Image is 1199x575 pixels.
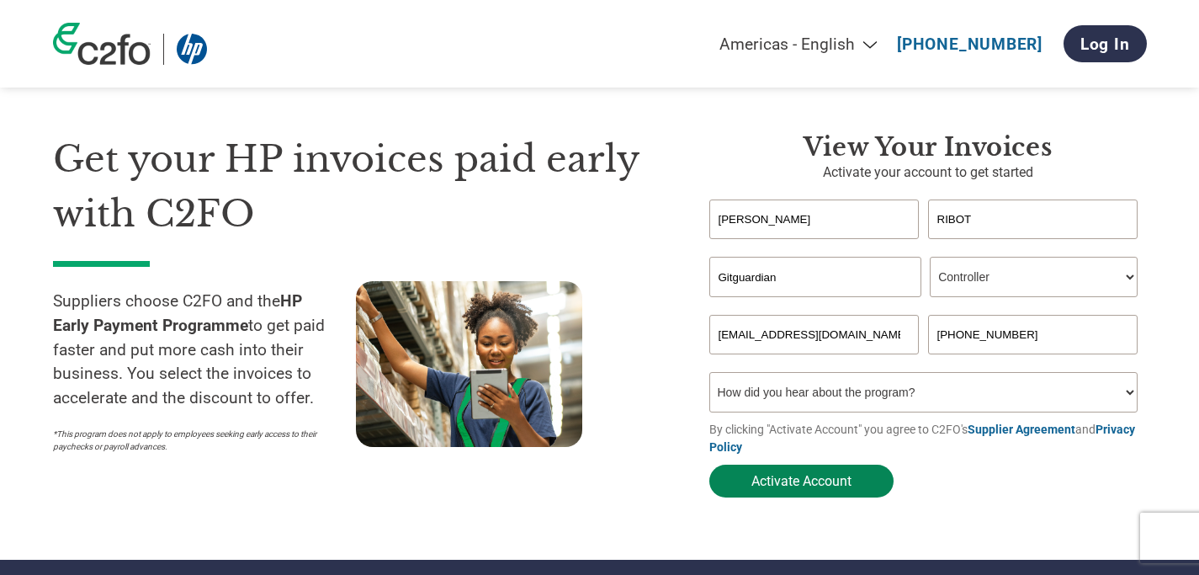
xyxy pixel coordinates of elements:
[53,428,339,453] p: *This program does not apply to employees seeking early access to their paychecks or payroll adva...
[897,35,1042,54] a: [PHONE_NUMBER]
[709,241,920,250] div: Invalid first name or first name is too long
[709,423,1135,454] a: Privacy Policy
[928,241,1138,250] div: Invalid last name or last name is too long
[709,162,1147,183] p: Activate your account to get started
[177,34,207,65] img: HP
[968,423,1075,436] a: Supplier Agreement
[928,315,1138,354] input: Phone*
[709,299,1138,308] div: Invalid company name or company name is too long
[709,200,920,239] input: First Name*
[1064,25,1147,62] a: Log In
[709,465,894,498] button: Activate Account
[356,281,582,447] img: supply chain worker
[53,291,302,335] strong: HP Early Payment Programme
[709,257,921,297] input: Your company name*
[928,356,1138,365] div: Inavlid Phone Number
[930,257,1138,297] select: Title/Role
[53,290,356,411] p: Suppliers choose C2FO and the to get paid faster and put more cash into their business. You selec...
[928,200,1138,239] input: Last Name*
[709,421,1147,456] p: By clicking "Activate Account" you agree to C2FO's and
[709,132,1147,162] h3: View your invoices
[53,23,151,65] img: c2fo logo
[709,356,920,365] div: Inavlid Email Address
[53,132,659,241] h1: Get your HP invoices paid early with C2FO
[709,315,920,354] input: Invalid Email format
